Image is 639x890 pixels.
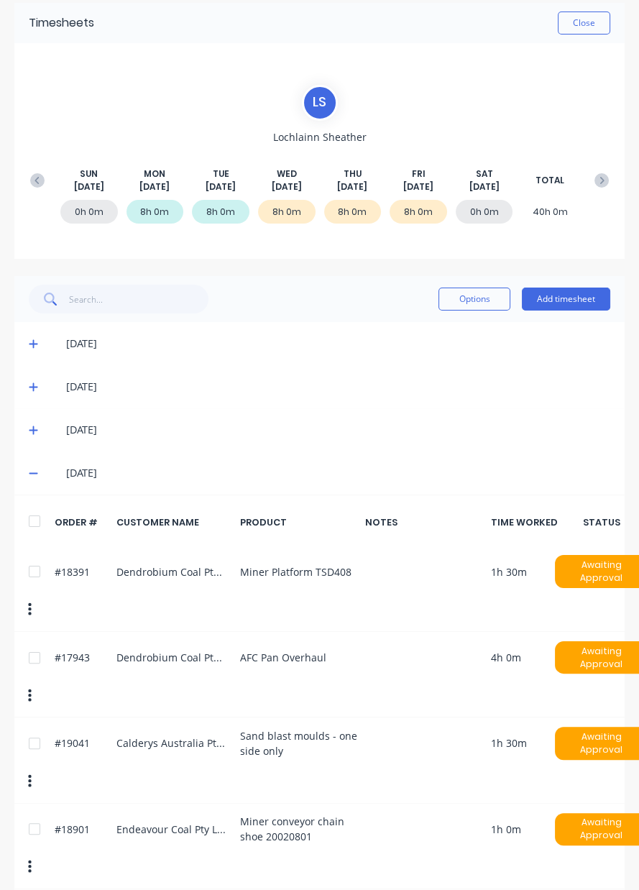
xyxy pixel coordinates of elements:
span: [DATE] [206,180,236,193]
div: TIME WORKED [491,515,584,529]
div: 8h 0m [324,200,382,224]
span: SUN [80,168,98,180]
span: TUE [213,168,229,180]
span: FRI [411,168,425,180]
div: 40h 0m [521,200,579,224]
span: [DATE] [403,180,433,193]
div: L S [302,85,338,121]
span: [DATE] [337,180,367,193]
div: CUSTOMER NAME [116,515,231,529]
button: Options [438,288,510,311]
span: WED [277,168,297,180]
span: MON [144,168,165,180]
div: 8h 0m [127,200,184,224]
button: Close [558,12,610,35]
div: STATUS [592,515,610,529]
span: [DATE] [469,180,500,193]
input: Search... [69,285,209,313]
div: Timesheets [29,14,94,32]
div: [DATE] [66,465,610,481]
div: [DATE] [66,379,610,395]
div: NOTES [365,515,482,529]
div: PRODUCT [240,515,357,529]
div: 8h 0m [390,200,447,224]
span: [DATE] [74,180,104,193]
span: TOTAL [535,174,564,187]
span: THU [344,168,362,180]
span: Lochlainn Sheather [273,129,367,144]
div: [DATE] [66,336,610,352]
span: [DATE] [272,180,302,193]
div: [DATE] [66,422,610,438]
div: 0h 0m [60,200,118,224]
div: 8h 0m [258,200,316,224]
div: 8h 0m [192,200,249,224]
div: ORDER # [55,515,109,529]
span: SAT [476,168,493,180]
span: [DATE] [139,180,170,193]
button: Add timesheet [522,288,610,311]
div: 0h 0m [456,200,513,224]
